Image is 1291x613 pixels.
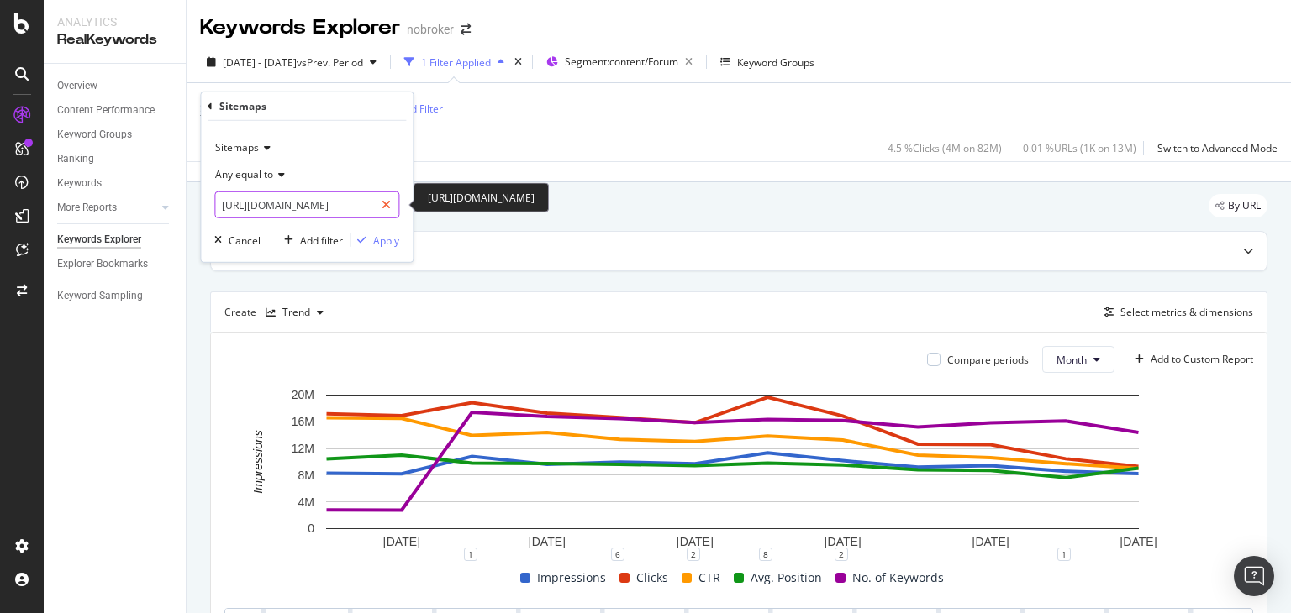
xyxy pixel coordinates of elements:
a: Keywords Explorer [57,231,174,249]
div: Compare periods [947,353,1029,367]
div: Trend [282,307,310,317]
div: 1 [1057,548,1071,561]
button: [DATE] - [DATE]vsPrev. Period [200,49,383,76]
span: CTR [698,568,720,588]
text: 20M [292,389,314,402]
div: Keyword Groups [57,126,132,144]
div: 2 [687,548,700,561]
text: Impressions [251,431,265,494]
text: [DATE] [1120,535,1157,548]
div: More Reports [57,199,117,217]
div: Keyword Sampling [57,287,143,305]
button: Segment:content/Forum [540,49,699,76]
text: [DATE] [825,535,862,548]
div: Overview [57,77,97,95]
a: More Reports [57,199,157,217]
text: [DATE] [529,535,566,548]
button: Apply [350,232,399,249]
div: Keywords Explorer [57,231,141,249]
div: legacy label [1209,194,1267,217]
text: 12M [292,442,314,455]
span: vs Prev. Period [297,55,363,70]
span: Impressions [537,568,606,588]
div: Explorer Bookmarks [57,255,148,273]
a: Keywords [57,175,174,192]
text: 8M [298,469,314,482]
button: Cancel [208,232,261,249]
span: Any equal to [215,167,273,181]
button: Add filter [277,232,343,249]
text: 0 [308,522,314,536]
div: 4.5 % Clicks ( 4M on 82M ) [888,141,1002,155]
div: Open Intercom Messenger [1234,556,1274,596]
div: Sitemaps [219,99,266,113]
text: 16M [292,415,314,428]
a: Content Performance [57,102,174,119]
div: Keyword Groups [737,55,814,70]
button: Month [1042,346,1114,373]
a: Ranking [57,150,174,168]
button: Add to Custom Report [1128,346,1253,373]
div: Content Performance [57,102,155,119]
div: Switch to Advanced Mode [1157,141,1278,155]
span: No. of Keywords [852,568,944,588]
span: Avg. Position [751,568,822,588]
button: Keyword Groups [714,49,821,76]
div: Apply [373,233,399,247]
text: [DATE] [677,535,714,548]
div: Analytics [57,13,172,30]
span: Sitemaps [215,140,259,155]
div: Keywords Explorer [200,13,400,42]
div: 2 [835,548,848,561]
div: Ranking [57,150,94,168]
div: Cancel [229,233,261,247]
div: 6 [611,548,624,561]
div: Add filter [300,233,343,247]
div: Add Filter [398,102,443,116]
div: times [511,54,525,71]
a: Overview [57,77,174,95]
div: 1 Filter Applied [421,55,491,70]
div: [URL][DOMAIN_NAME] [414,183,549,212]
span: By URL [1228,201,1261,211]
div: nobroker [407,21,454,38]
span: [DATE] - [DATE] [223,55,297,70]
div: Add to Custom Report [1151,354,1253,364]
a: Keyword Sampling [57,287,174,305]
span: Segment: content/Forum [565,55,678,69]
div: RealKeywords [57,30,172,50]
button: Switch to Advanced Mode [1151,134,1278,161]
text: 4M [298,495,314,509]
div: 1 [464,548,477,561]
text: [DATE] [972,535,1009,548]
a: Keyword Groups [57,126,174,144]
text: [DATE] [383,535,420,548]
div: Create [224,299,330,326]
button: Trend [259,299,330,326]
svg: A chart. [224,386,1241,554]
button: Select metrics & dimensions [1097,302,1253,322]
button: 1 Filter Applied [398,49,511,76]
div: 0.01 % URLs ( 1K on 13M ) [1023,141,1136,155]
div: arrow-right-arrow-left [461,24,471,35]
span: Clicks [636,568,668,588]
div: Keywords [57,175,102,192]
span: Month [1057,353,1087,367]
div: 8 [759,548,772,561]
a: Explorer Bookmarks [57,255,174,273]
div: Select metrics & dimensions [1120,305,1253,319]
